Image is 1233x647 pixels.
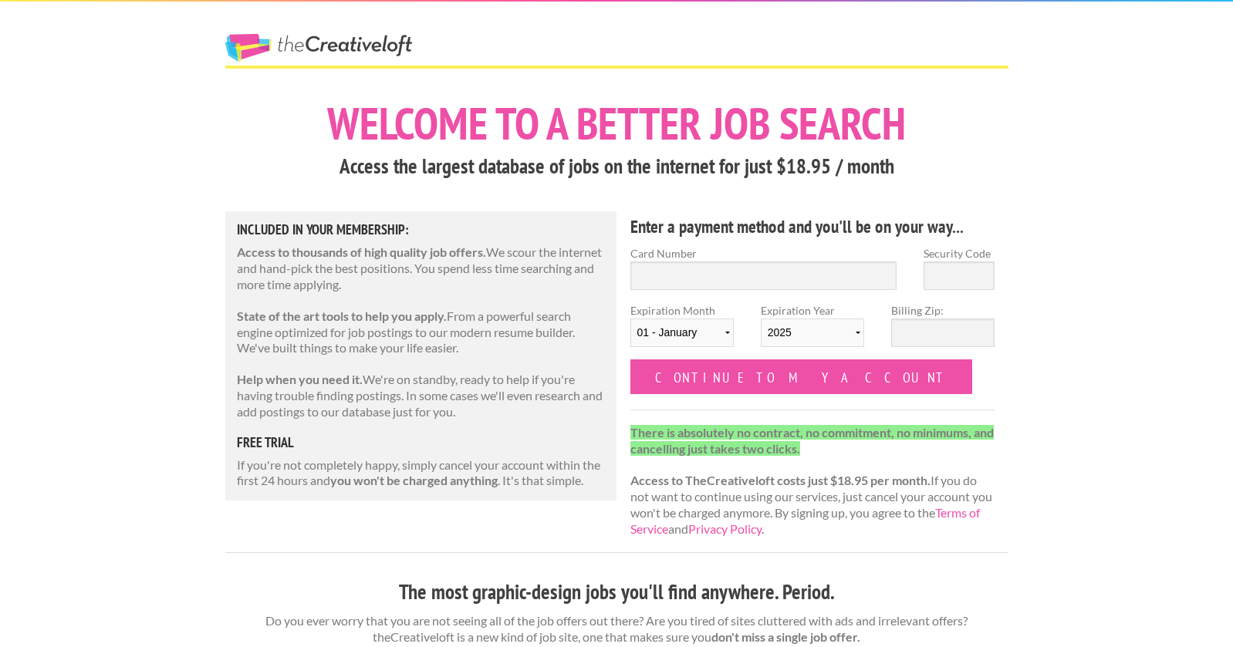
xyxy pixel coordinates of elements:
[225,578,1008,607] h3: The most graphic-design jobs you'll find anywhere. Period.
[237,372,363,386] strong: Help when you need it.
[761,318,864,347] select: Expiration Year
[630,425,994,456] strong: There is absolutely no contract, no commitment, no minimums, and cancelling just takes two clicks.
[924,245,995,261] label: Security Code
[630,505,980,536] a: Terms of Service
[225,34,412,62] a: The Creative Loft
[891,302,995,318] label: Billing Zip:
[630,318,734,347] select: Expiration Month
[237,223,606,237] h5: Included in Your Membership:
[630,302,734,359] label: Expiration Month
[237,308,606,356] p: From a powerful search engine optimized for job postings to our modern resume builder. We've buil...
[237,457,606,490] p: If you're not completely happy, simply cancel your account within the first 24 hours and . It's t...
[630,359,973,394] input: Continue to my account
[630,473,931,487] strong: Access to TheCreativeloft costs just $18.95 per month.
[761,302,864,359] label: Expiration Year
[630,214,995,239] h4: Enter a payment method and you'll be on your way...
[630,425,995,537] p: If you do not want to continue using our services, just cancel your account you won't be charged ...
[237,436,606,450] h5: free trial
[237,372,606,420] p: We're on standby, ready to help if you're having trouble finding postings. In some cases we'll ev...
[711,629,860,644] strong: don't miss a single job offer.
[237,308,447,323] strong: State of the art tools to help you apply.
[225,101,1008,146] h1: Welcome to a better job search
[225,152,1008,181] h3: Access the largest database of jobs on the internet for just $18.95 / month
[688,521,762,536] a: Privacy Policy
[237,244,606,292] p: We scour the internet and hand-pick the best positions. You spend less time searching and more ti...
[237,244,486,259] strong: Access to thousands of high quality job offers.
[330,473,498,487] strong: you won't be charged anything
[630,245,897,261] label: Card Number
